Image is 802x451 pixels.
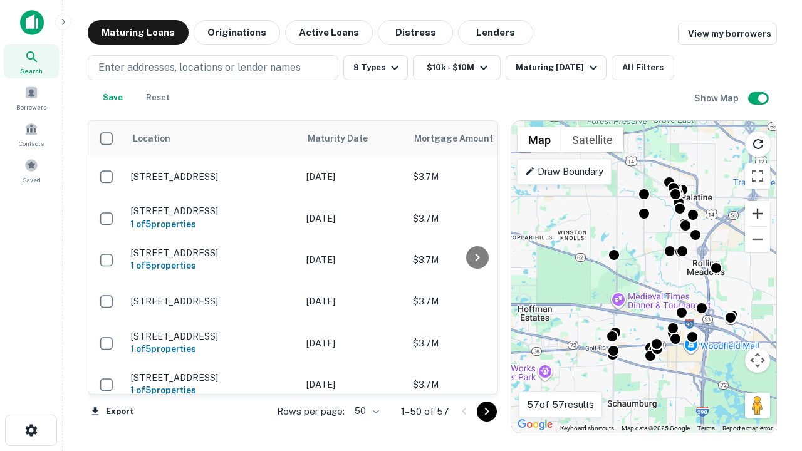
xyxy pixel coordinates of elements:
button: Lenders [458,20,533,45]
p: [STREET_ADDRESS] [131,296,294,307]
a: Saved [4,153,59,187]
p: [STREET_ADDRESS] [131,331,294,342]
span: Search [20,66,43,76]
button: $10k - $10M [413,55,501,80]
p: $3.7M [413,253,538,267]
button: Active Loans [285,20,373,45]
p: 57 of 57 results [527,397,594,412]
a: Open this area in Google Maps (opens a new window) [514,417,556,433]
button: Export [88,402,137,421]
a: Report a map error [722,425,773,432]
button: Zoom in [745,201,770,226]
p: $3.7M [413,212,538,225]
p: [STREET_ADDRESS] [131,205,294,217]
p: [STREET_ADDRESS] [131,171,294,182]
h6: Show Map [694,91,741,105]
p: 1–50 of 57 [401,404,449,419]
p: [DATE] [306,378,400,391]
p: $3.7M [413,170,538,184]
button: Originations [194,20,280,45]
a: Contacts [4,117,59,151]
button: Maturing [DATE] [506,55,607,80]
p: Enter addresses, locations or lender names [98,60,301,75]
a: Borrowers [4,81,59,115]
p: [DATE] [306,294,400,308]
button: Show satellite imagery [561,127,623,152]
img: capitalize-icon.png [20,10,44,35]
th: Mortgage Amount [407,121,544,156]
div: 50 [350,402,381,420]
button: Reset [138,85,178,110]
h6: 1 of 5 properties [131,217,294,231]
div: 0 0 [511,121,776,433]
p: [DATE] [306,253,400,267]
div: Maturing [DATE] [516,60,601,75]
span: Map data ©2025 Google [622,425,690,432]
p: $3.7M [413,336,538,350]
img: Google [514,417,556,433]
span: Location [132,131,170,146]
button: Zoom out [745,227,770,252]
span: Contacts [19,138,44,148]
button: Save your search to get updates of matches that match your search criteria. [93,85,133,110]
button: Go to next page [477,402,497,422]
p: [DATE] [306,170,400,184]
h6: 1 of 5 properties [131,342,294,356]
span: Mortgage Amount [414,131,509,146]
button: Enter addresses, locations or lender names [88,55,338,80]
button: Toggle fullscreen view [745,163,770,189]
button: Distress [378,20,453,45]
span: Borrowers [16,102,46,112]
h6: 1 of 5 properties [131,383,294,397]
p: $3.7M [413,294,538,308]
p: Rows per page: [277,404,345,419]
button: 9 Types [343,55,408,80]
p: [STREET_ADDRESS] [131,247,294,259]
span: Saved [23,175,41,185]
th: Location [125,121,300,156]
span: Maturity Date [308,131,384,146]
p: $3.7M [413,378,538,391]
iframe: Chat Widget [739,311,802,371]
button: Drag Pegman onto the map to open Street View [745,393,770,418]
p: Draw Boundary [525,164,603,179]
button: Maturing Loans [88,20,189,45]
th: Maturity Date [300,121,407,156]
p: [DATE] [306,212,400,225]
button: Keyboard shortcuts [560,424,614,433]
a: Terms (opens in new tab) [697,425,715,432]
a: Search [4,44,59,78]
button: Reload search area [745,131,771,157]
p: [DATE] [306,336,400,350]
button: All Filters [612,55,674,80]
button: Show street map [518,127,561,152]
p: [STREET_ADDRESS] [131,372,294,383]
h6: 1 of 5 properties [131,259,294,272]
a: View my borrowers [678,23,777,45]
